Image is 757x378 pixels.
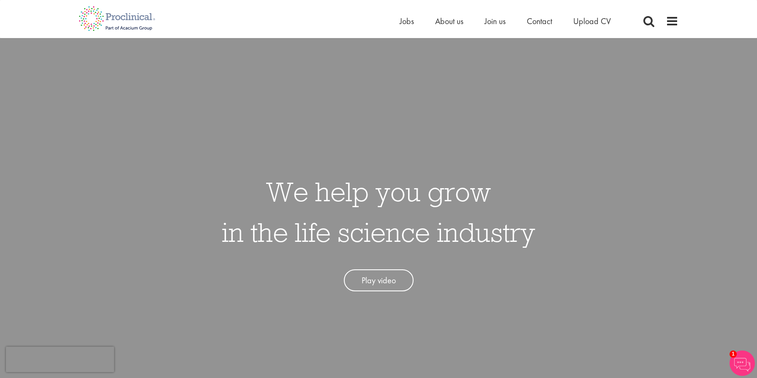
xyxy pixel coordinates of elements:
[344,269,414,292] a: Play video
[527,16,552,27] a: Contact
[485,16,506,27] a: Join us
[573,16,611,27] a: Upload CV
[730,351,755,376] img: Chatbot
[400,16,414,27] a: Jobs
[222,171,535,252] h1: We help you grow in the life science industry
[435,16,463,27] a: About us
[730,351,737,358] span: 1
